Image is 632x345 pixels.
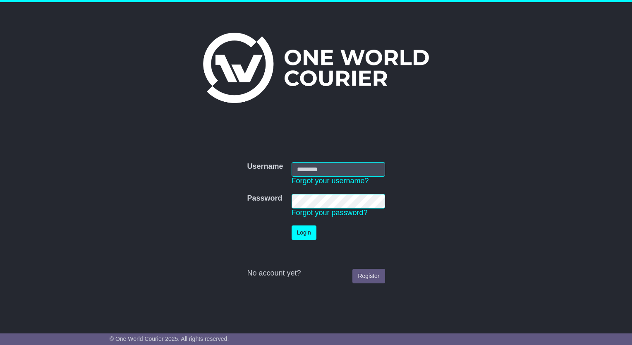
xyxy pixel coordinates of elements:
[247,194,282,203] label: Password
[292,177,369,185] a: Forgot your username?
[110,335,229,342] span: © One World Courier 2025. All rights reserved.
[203,33,429,103] img: One World
[247,269,385,278] div: No account yet?
[292,225,316,240] button: Login
[352,269,385,283] a: Register
[247,162,283,171] label: Username
[292,208,368,217] a: Forgot your password?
